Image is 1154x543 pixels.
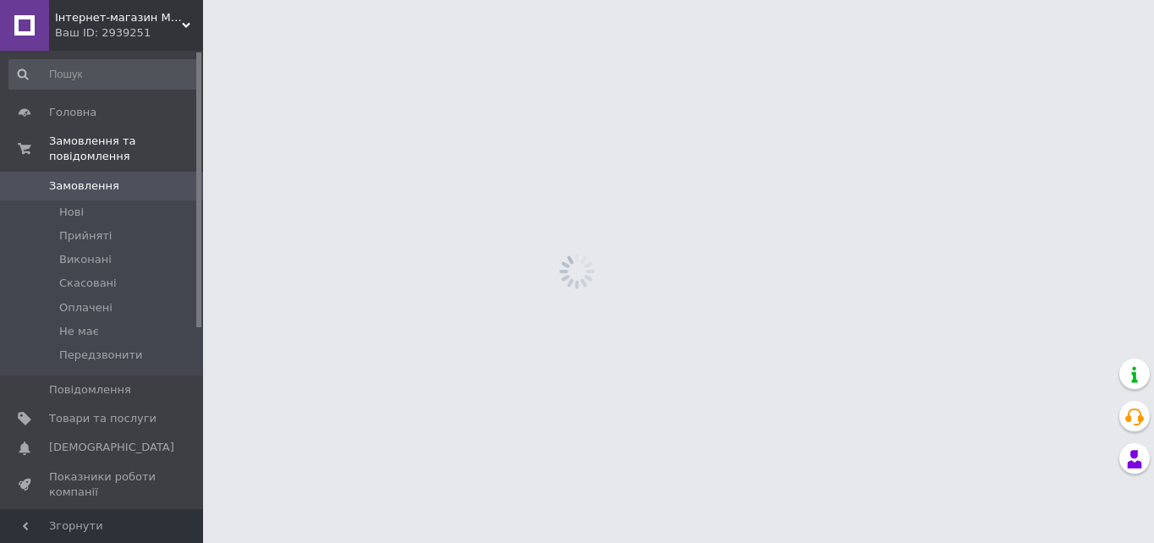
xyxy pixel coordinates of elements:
span: Скасовані [59,276,117,291]
input: Пошук [8,59,200,90]
div: Ваш ID: 2939251 [55,25,203,41]
span: Товари та послуги [49,411,157,426]
span: Оплачені [59,300,113,315]
span: Виконані [59,252,112,267]
span: Не має [59,324,99,339]
span: Повідомлення [49,382,131,398]
span: Інтернет-магазин MILTAC [55,10,182,25]
span: Нові [59,205,84,220]
span: Прийняті [59,228,112,244]
span: Передзвонити [59,348,143,363]
span: Головна [49,105,96,120]
span: Замовлення [49,178,119,194]
span: [DEMOGRAPHIC_DATA] [49,440,174,455]
span: Показники роботи компанії [49,469,157,500]
span: Замовлення та повідомлення [49,134,203,164]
